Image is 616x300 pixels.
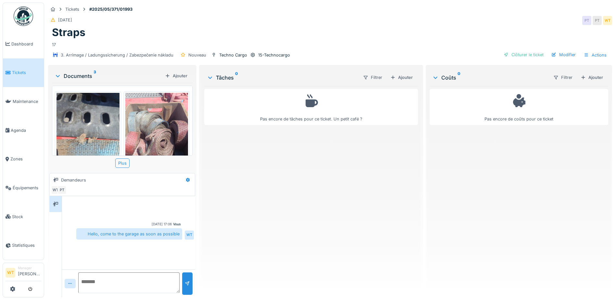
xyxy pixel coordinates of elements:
li: WT [6,268,15,278]
span: Agenda [11,127,41,133]
div: Vous [173,222,181,227]
div: Ajouter [162,71,190,80]
div: Demandeurs [61,177,86,183]
div: Plus [115,158,130,168]
strong: #2025/05/371/01993 [87,6,135,12]
div: Manager [18,266,41,270]
img: xr1qbd8g5zfx2vsz6q7qjh42hg84 [125,93,188,177]
span: Équipements [13,185,41,191]
a: Dashboard [3,30,44,58]
div: PT [582,16,591,25]
div: WT [51,185,60,194]
div: [DATE] [58,17,72,23]
div: Filtrer [360,73,385,82]
div: WT [603,16,612,25]
span: Maintenance [13,98,41,105]
span: Stock [12,214,41,220]
div: Ajouter [578,73,606,82]
div: Hello, come to the garage as soon as possible [76,228,182,240]
div: Clôturer le ticket [501,50,546,59]
div: Tâches [207,74,358,81]
div: 15-Technocargo [258,52,290,58]
div: [DATE] 17:06 [152,222,172,227]
span: Zones [10,156,41,162]
div: Pas encore de coûts pour ce ticket [434,92,604,122]
div: Actions [581,50,610,60]
a: WT Manager[PERSON_NAME] [6,266,41,281]
a: Agenda [3,116,44,145]
div: Pas encore de tâches pour ce ticket. Un petit café ? [208,92,414,122]
div: Coûts [432,74,548,81]
sup: 3 [94,72,96,80]
div: Techno Cargo [219,52,247,58]
div: 3. Arrimage / Ladungssicherung / Zabezpečenie nákladu [61,52,173,58]
div: Filtrer [550,73,575,82]
a: Tickets [3,58,44,87]
h1: Straps [52,26,85,39]
a: Équipements [3,173,44,202]
a: Maintenance [3,87,44,116]
div: PT [593,16,602,25]
span: Tickets [12,69,41,76]
img: Badge_color-CXgf-gQk.svg [14,6,33,26]
div: PT [57,185,67,194]
span: Statistiques [12,242,41,248]
div: 17 [52,39,608,48]
a: Stock [3,202,44,231]
sup: 0 [458,74,460,81]
img: qt8ituuqnv20g6os339g20rh3ymx [57,93,119,177]
div: Documents [55,72,162,80]
a: Zones [3,145,44,174]
div: WT [185,231,194,240]
div: Tickets [65,6,79,12]
div: Ajouter [388,73,415,82]
a: Statistiques [3,231,44,260]
span: Dashboard [11,41,41,47]
li: [PERSON_NAME] [18,266,41,280]
sup: 0 [235,74,238,81]
div: Modifier [549,50,578,59]
div: Nouveau [188,52,206,58]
